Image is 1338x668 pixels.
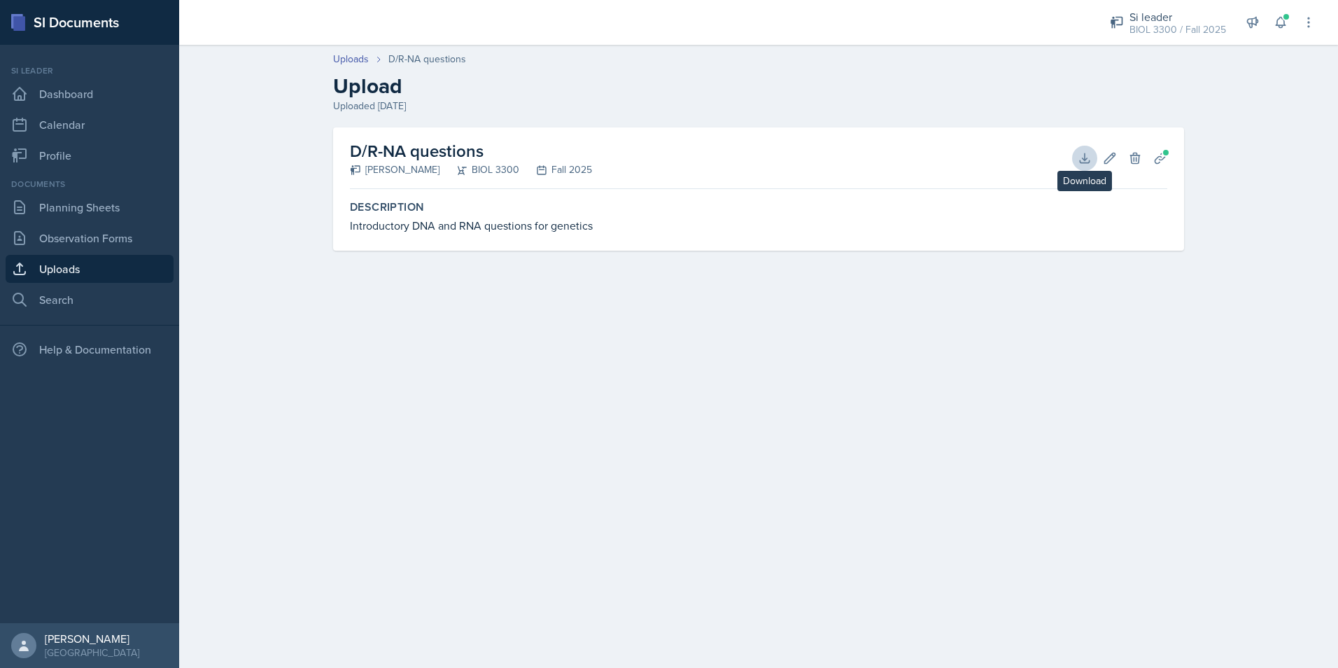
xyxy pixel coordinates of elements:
label: Description [350,200,1167,214]
a: Profile [6,141,174,169]
div: Si leader [1129,8,1226,25]
div: [GEOGRAPHIC_DATA] [45,646,139,660]
div: Si leader [6,64,174,77]
div: BIOL 3300 [439,162,519,177]
div: Help & Documentation [6,335,174,363]
a: Search [6,286,174,314]
h2: D/R-NA questions [350,139,592,164]
div: Introductory DNA and RNA questions for genetics [350,217,1167,234]
div: [PERSON_NAME] [350,162,439,177]
h2: Upload [333,74,1184,99]
div: Fall 2025 [519,162,592,177]
div: Uploaded [DATE] [333,99,1184,113]
button: Download [1072,146,1097,171]
a: Uploads [333,52,369,67]
a: Calendar [6,111,174,139]
div: [PERSON_NAME] [45,632,139,646]
a: Dashboard [6,80,174,108]
a: Uploads [6,255,174,283]
div: BIOL 3300 / Fall 2025 [1129,22,1226,37]
div: Documents [6,178,174,190]
a: Observation Forms [6,224,174,252]
a: Planning Sheets [6,193,174,221]
div: D/R-NA questions [388,52,466,67]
